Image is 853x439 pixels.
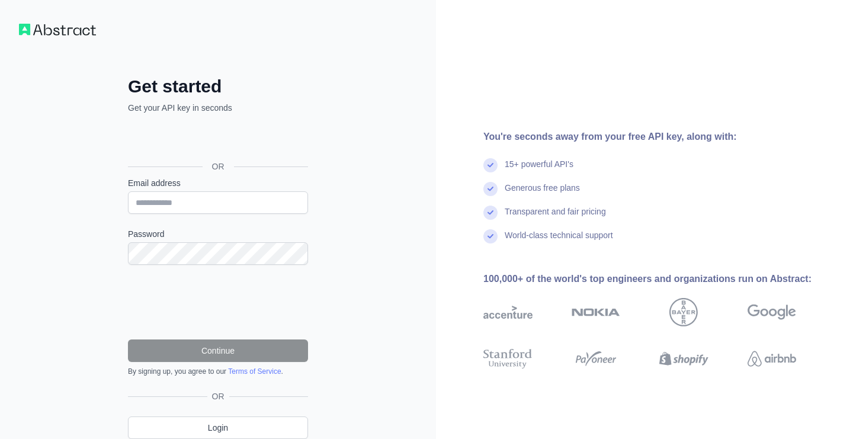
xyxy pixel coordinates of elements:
[122,127,312,153] iframe: Sign in with Google Button
[128,279,308,325] iframe: reCAPTCHA
[483,347,533,371] img: stanford university
[483,298,533,326] img: accenture
[128,228,308,240] label: Password
[572,347,621,371] img: payoneer
[505,206,606,229] div: Transparent and fair pricing
[128,102,308,114] p: Get your API key in seconds
[669,298,698,326] img: bayer
[203,161,234,172] span: OR
[659,347,708,371] img: shopify
[128,367,308,376] div: By signing up, you agree to our .
[483,130,834,144] div: You're seconds away from your free API key, along with:
[483,158,498,172] img: check mark
[483,182,498,196] img: check mark
[483,272,834,286] div: 100,000+ of the world's top engineers and organizations run on Abstract:
[207,390,229,402] span: OR
[748,298,797,326] img: google
[572,298,621,326] img: nokia
[128,76,308,97] h2: Get started
[483,229,498,243] img: check mark
[505,229,613,253] div: World-class technical support
[748,347,797,371] img: airbnb
[128,416,308,439] a: Login
[128,177,308,189] label: Email address
[128,339,308,362] button: Continue
[483,206,498,220] img: check mark
[505,182,580,206] div: Generous free plans
[19,24,96,36] img: Workflow
[228,367,281,376] a: Terms of Service
[505,158,573,182] div: 15+ powerful API's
